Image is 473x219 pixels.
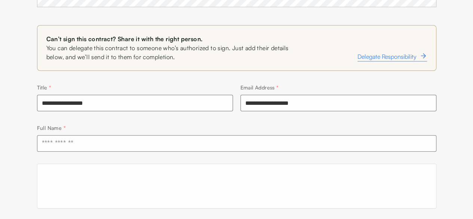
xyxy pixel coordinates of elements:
[37,84,52,91] label: Title
[240,84,279,91] label: Email Address
[37,125,66,131] label: Full Name
[357,52,417,61] span: Delegate Responsibility
[46,43,298,61] span: You can delegate this contract to someone who’s authorized to sign. Just add their details below,...
[46,34,298,43] span: Can’t sign this contract? Share it with the right person.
